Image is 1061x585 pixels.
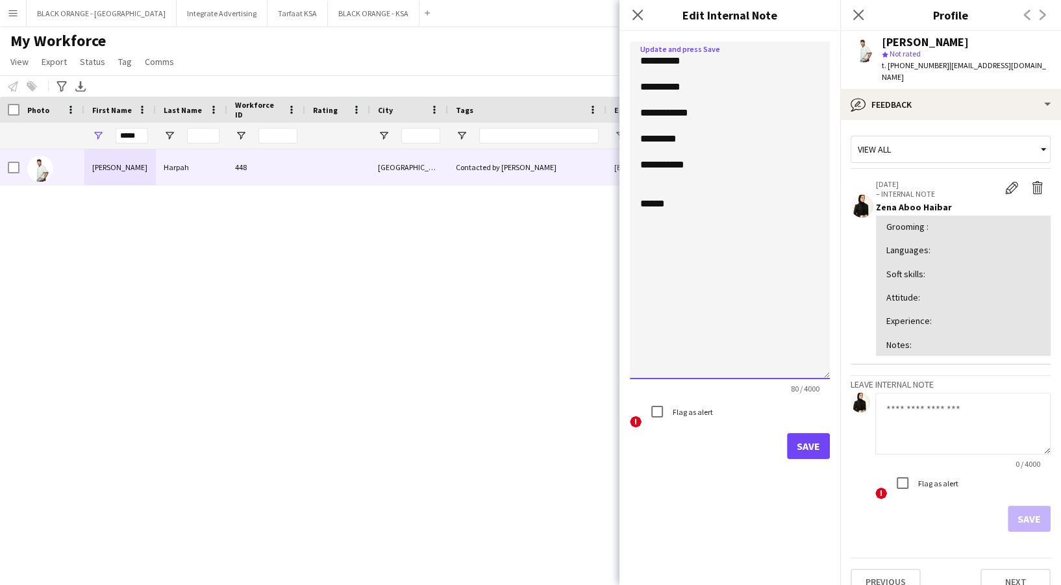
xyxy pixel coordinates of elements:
div: [PERSON_NAME] [882,36,969,48]
button: BLACK ORANGE - KSA [328,1,419,26]
input: First Name Filter Input [116,128,148,143]
div: Grooming : Languages: Soft skills: Attitude: Experience: Notes: [886,221,1040,351]
span: | [EMAIL_ADDRESS][DOMAIN_NAME] [882,60,1046,82]
button: Open Filter Menu [164,130,175,142]
button: Tarfaat KSA [268,1,328,26]
div: [GEOGRAPHIC_DATA] [370,149,448,185]
h3: Leave internal note [851,379,1051,390]
div: [EMAIL_ADDRESS][DOMAIN_NAME] [606,149,866,185]
div: Zena Aboo Haibar [876,201,1051,213]
div: [PERSON_NAME] [84,149,156,185]
input: Tags Filter Input [479,128,599,143]
a: Status [75,53,110,70]
button: Integrate Advertising [177,1,268,26]
span: 0 / 4000 [1005,459,1051,469]
a: Export [36,53,72,70]
h3: Edit Internal Note [619,6,840,23]
span: Status [80,56,105,68]
span: Not rated [890,49,921,58]
a: Tag [113,53,137,70]
button: Open Filter Menu [614,130,626,142]
app-action-btn: Export XLSX [73,79,88,94]
p: [DATE] [876,179,999,189]
div: Contacted by [PERSON_NAME] [448,149,606,185]
span: Rating [313,105,338,115]
label: Flag as alert [916,479,958,488]
span: Export [42,56,67,68]
button: BLACK ORANGE - [GEOGRAPHIC_DATA] [27,1,177,26]
input: Workforce ID Filter Input [258,128,297,143]
p: – INTERNAL NOTE [876,189,999,199]
button: Open Filter Menu [378,130,390,142]
div: 448 [227,149,305,185]
button: Save [787,433,830,459]
h3: Profile [840,6,1061,23]
span: Photo [27,105,49,115]
div: Harpah [156,149,227,185]
a: Comms [140,53,179,70]
span: 80 / 4000 [780,384,830,393]
span: ! [630,416,642,428]
img: Ismail Harpah [27,156,53,182]
a: View [5,53,34,70]
span: City [378,105,393,115]
button: Open Filter Menu [235,130,247,142]
span: Workforce ID [235,100,282,119]
label: Flag as alert [670,407,713,417]
span: t. [PHONE_NUMBER] [882,60,949,70]
span: View [10,56,29,68]
input: Last Name Filter Input [187,128,219,143]
span: First Name [92,105,132,115]
div: Feedback [840,89,1061,120]
span: Email [614,105,635,115]
input: City Filter Input [401,128,440,143]
span: Tags [456,105,473,115]
button: Open Filter Menu [92,130,104,142]
span: View all [858,143,891,155]
span: My Workforce [10,31,106,51]
app-action-btn: Advanced filters [54,79,69,94]
span: Tag [118,56,132,68]
span: Comms [145,56,174,68]
span: Last Name [164,105,202,115]
span: ! [875,488,887,499]
button: Open Filter Menu [456,130,468,142]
